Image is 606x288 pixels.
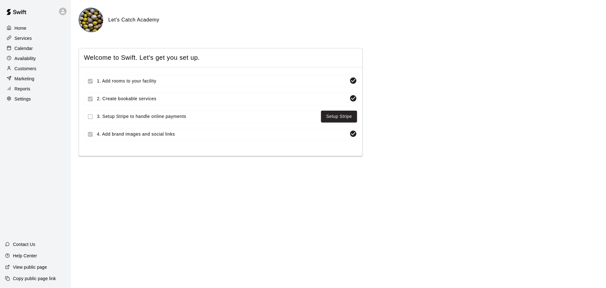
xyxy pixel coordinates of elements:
[15,25,27,31] p: Home
[5,54,66,63] a: Availability
[13,264,47,270] p: View public page
[15,65,36,72] p: Customers
[15,86,30,92] p: Reports
[13,241,35,248] p: Contact Us
[15,76,34,82] p: Marketing
[5,23,66,33] a: Home
[5,44,66,53] a: Calendar
[97,95,347,102] span: 2. Create bookable services
[13,253,37,259] p: Help Center
[5,74,66,83] a: Marketing
[108,16,159,24] h6: Let's Catch Academy
[5,64,66,73] a: Customers
[80,9,103,32] img: Let's Catch Academy logo
[15,45,33,52] p: Calendar
[84,53,357,62] span: Welcome to Swift. Let's get you set up.
[5,84,66,94] a: Reports
[15,96,31,102] p: Settings
[326,113,352,120] a: Setup Stripe
[13,275,56,282] p: Copy public page link
[15,55,36,62] p: Availability
[97,131,347,138] span: 4. Add brand images and social links
[97,113,318,120] span: 3. Setup Stripe to handle online payments
[97,78,347,84] span: 1. Add rooms to your facility
[321,111,357,122] button: Setup Stripe
[15,35,32,41] p: Services
[5,34,66,43] a: Services
[5,94,66,104] a: Settings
